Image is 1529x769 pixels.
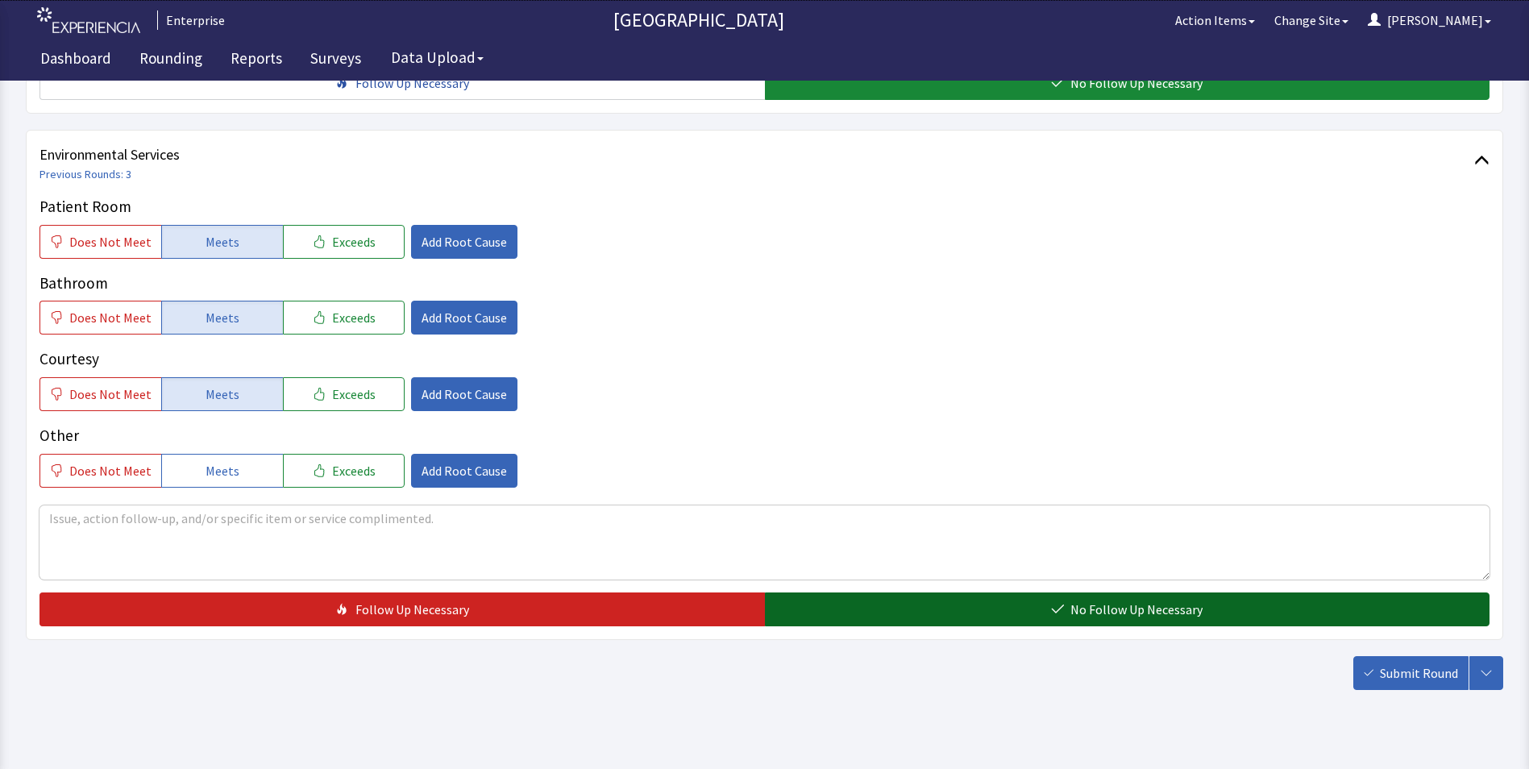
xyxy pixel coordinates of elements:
[39,225,161,259] button: Does Not Meet
[206,308,239,327] span: Meets
[355,73,469,93] span: Follow Up Necessary
[355,600,469,619] span: Follow Up Necessary
[161,225,283,259] button: Meets
[69,308,152,327] span: Does Not Meet
[39,167,131,181] a: Previous Rounds: 3
[39,377,161,411] button: Does Not Meet
[411,301,517,335] button: Add Root Cause
[69,232,152,251] span: Does Not Meet
[1165,4,1265,36] button: Action Items
[206,232,239,251] span: Meets
[39,143,1474,166] span: Environmental Services
[1380,663,1458,683] span: Submit Round
[39,347,1490,371] p: Courtesy
[1265,4,1358,36] button: Change Site
[37,7,140,34] img: experiencia_logo.png
[411,377,517,411] button: Add Root Cause
[39,272,1490,295] p: Bathroom
[332,384,376,404] span: Exceeds
[411,225,517,259] button: Add Root Cause
[411,454,517,488] button: Add Root Cause
[298,40,373,81] a: Surveys
[381,43,493,73] button: Data Upload
[1070,600,1203,619] span: No Follow Up Necessary
[206,384,239,404] span: Meets
[39,454,161,488] button: Does Not Meet
[206,461,239,480] span: Meets
[332,232,376,251] span: Exceeds
[1353,656,1469,690] button: Submit Round
[765,66,1490,100] button: No Follow Up Necessary
[157,10,225,30] div: Enterprise
[161,454,283,488] button: Meets
[283,301,405,335] button: Exceeds
[422,232,507,251] span: Add Root Cause
[39,301,161,335] button: Does Not Meet
[39,424,1490,447] p: Other
[28,40,123,81] a: Dashboard
[422,384,507,404] span: Add Root Cause
[69,384,152,404] span: Does Not Meet
[69,461,152,480] span: Does Not Meet
[422,308,507,327] span: Add Root Cause
[161,377,283,411] button: Meets
[231,7,1165,33] p: [GEOGRAPHIC_DATA]
[283,225,405,259] button: Exceeds
[39,66,765,100] button: Follow Up Necessary
[1358,4,1501,36] button: [PERSON_NAME]
[283,377,405,411] button: Exceeds
[332,308,376,327] span: Exceeds
[161,301,283,335] button: Meets
[765,592,1490,626] button: No Follow Up Necessary
[39,195,1490,218] p: Patient Room
[1070,73,1203,93] span: No Follow Up Necessary
[283,454,405,488] button: Exceeds
[39,592,765,626] button: Follow Up Necessary
[332,461,376,480] span: Exceeds
[422,461,507,480] span: Add Root Cause
[127,40,214,81] a: Rounding
[218,40,294,81] a: Reports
